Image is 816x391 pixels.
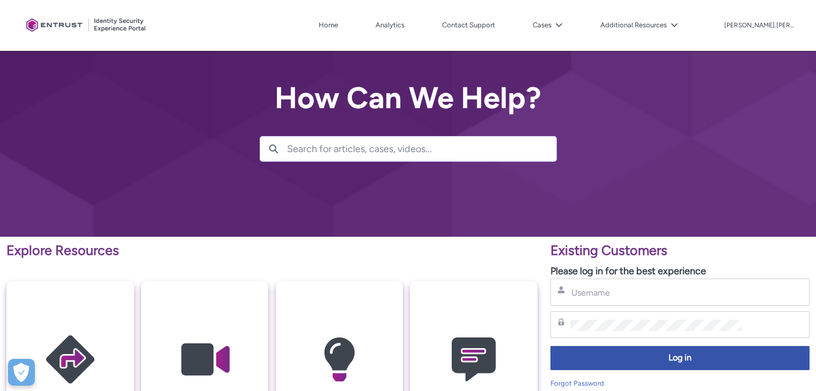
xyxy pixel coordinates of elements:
[550,346,810,370] button: Log in
[550,379,604,387] a: Forgot Password
[373,17,407,33] a: Analytics, opens in new tab
[260,81,557,115] h2: How Can We Help?
[8,359,35,386] div: Cookie Preferences
[8,359,35,386] button: Open Preferences
[570,287,742,298] input: Username
[287,137,556,161] input: Search for articles, cases, videos...
[550,264,810,279] p: Please log in for the best experience
[530,17,565,33] button: Cases
[316,17,341,33] a: Home
[550,240,810,261] p: Existing Customers
[598,17,681,33] button: Additional Resources
[557,352,803,364] span: Log in
[6,240,538,261] p: Explore Resources
[439,17,498,33] a: Contact Support
[724,22,794,29] p: [PERSON_NAME].[PERSON_NAME]
[724,19,795,30] button: User Profile andrei.nedelcu
[260,137,287,161] button: Search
